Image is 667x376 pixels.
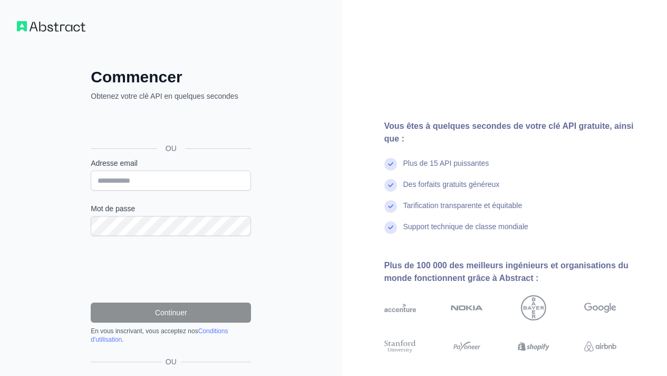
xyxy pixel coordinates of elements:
[91,159,138,167] font: Adresse email
[91,303,251,323] button: Continuer
[451,295,483,321] img: Nokia
[518,339,550,354] img: Shopify
[85,113,254,136] iframe: Bouton "Se connecter avec Google"
[384,295,417,321] img: accenture
[91,204,135,213] font: Mot de passe
[91,68,182,86] font: Commencer
[403,201,523,210] font: Tarification transparente et équitable
[17,21,85,32] img: Flux de travail
[122,336,123,343] font: .
[403,222,528,231] font: Support technique de classe mondiale
[384,339,417,354] img: université de Stanford
[155,308,187,317] font: Continuer
[91,249,251,290] iframe: reCAPTCHA
[584,295,616,321] img: Google
[403,159,489,167] font: Plus de 15 API puissantes
[384,200,397,213] img: coche
[166,144,177,153] font: OU
[91,92,238,100] font: Obtenez votre clé API en quelques secondes
[384,121,634,143] font: Vous êtes à quelques secondes de votre clé API gratuite, ainsi que :
[384,158,397,171] img: coche
[584,339,616,354] img: Airbnb
[451,339,483,354] img: Payoneer
[403,180,500,189] font: Des forfaits gratuits généreux
[384,261,629,283] font: Plus de 100 000 des meilleurs ingénieurs et organisations du monde fonctionnent grâce à Abstract :
[166,358,177,366] font: OU
[384,221,397,234] img: coche
[91,327,198,335] font: En vous inscrivant, vous acceptez nos
[384,179,397,192] img: coche
[521,295,546,321] img: Bayer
